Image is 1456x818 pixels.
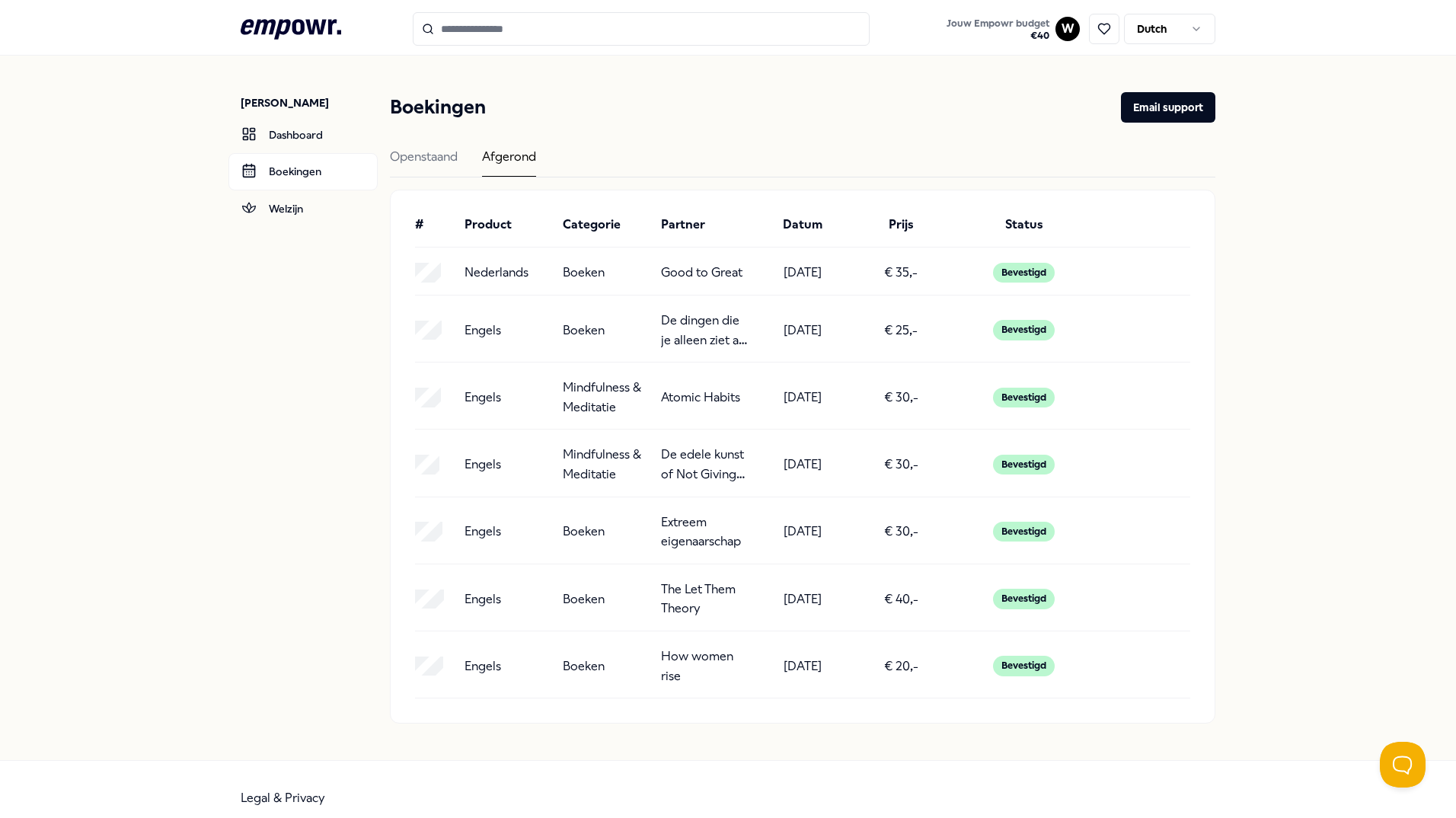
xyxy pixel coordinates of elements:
p: € 30,- [884,455,918,475]
p: De edele kunst of Not Giving a F*ck [661,445,747,484]
p: Extreem eigenaarschap [661,513,747,551]
div: Bevestigd [993,320,1055,340]
p: Engels [465,455,501,475]
p: Good to Great [661,263,742,283]
div: Openstaand [390,147,458,177]
p: Engels [465,388,501,407]
p: [DATE] [784,590,822,609]
div: Categorie [563,215,649,235]
button: W [1055,17,1080,41]
p: The Let Them Theory [661,580,747,618]
p: Engels [465,590,501,609]
a: Jouw Empowr budget€40 [940,13,1055,45]
p: [DATE] [784,321,822,340]
div: Bevestigd [993,589,1055,609]
button: Jouw Empowr budget€40 [944,14,1052,45]
p: Mindfulness & Meditatie [563,445,649,484]
p: [DATE] [784,263,822,283]
p: Atomic Habits [661,388,740,407]
p: [DATE] [784,657,822,676]
p: Engels [465,657,501,676]
p: € 30,- [884,522,918,542]
a: Dashboard [228,117,378,153]
div: # [415,215,452,235]
div: Status [956,215,1092,235]
p: € 35,- [884,263,918,283]
p: De dingen die je alleen ziet als je er de tijd voor neemt [661,311,747,350]
p: [PERSON_NAME] [241,95,378,110]
a: Boekingen [228,153,378,190]
a: Welzijn [228,190,378,227]
p: Boeken [563,263,605,283]
div: Afgerond [482,147,536,177]
a: Legal & Privacy [241,791,325,805]
div: Bevestigd [993,455,1055,475]
div: Prijs [858,215,944,235]
p: Engels [465,321,501,340]
p: € 25,- [884,321,918,340]
p: Mindfulness & Meditatie [563,378,649,417]
button: Email support [1121,92,1215,123]
p: [DATE] [784,455,822,475]
div: Bevestigd [993,388,1055,407]
span: Jouw Empowr budget [947,18,1049,30]
p: Boeken [563,590,605,609]
p: € 30,- [884,388,918,407]
p: € 40,- [884,590,918,609]
p: How women rise [661,647,747,685]
div: Product [465,215,551,235]
span: € 40 [947,30,1049,42]
iframe: Help Scout Beacon - Open [1380,742,1426,788]
input: Search for products, categories or subcategories [413,12,870,46]
h1: Boekingen [390,92,486,123]
p: Boeken [563,657,605,676]
div: Datum [759,215,845,235]
div: Partner [661,215,747,235]
p: [DATE] [784,388,822,407]
p: Engels [465,522,501,542]
p: [DATE] [784,522,822,542]
p: Boeken [563,321,605,340]
div: Bevestigd [993,522,1055,542]
div: Bevestigd [993,263,1055,283]
p: € 20,- [884,657,918,676]
p: Boeken [563,522,605,542]
div: Bevestigd [993,656,1055,676]
p: Nederlands [465,263,528,283]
